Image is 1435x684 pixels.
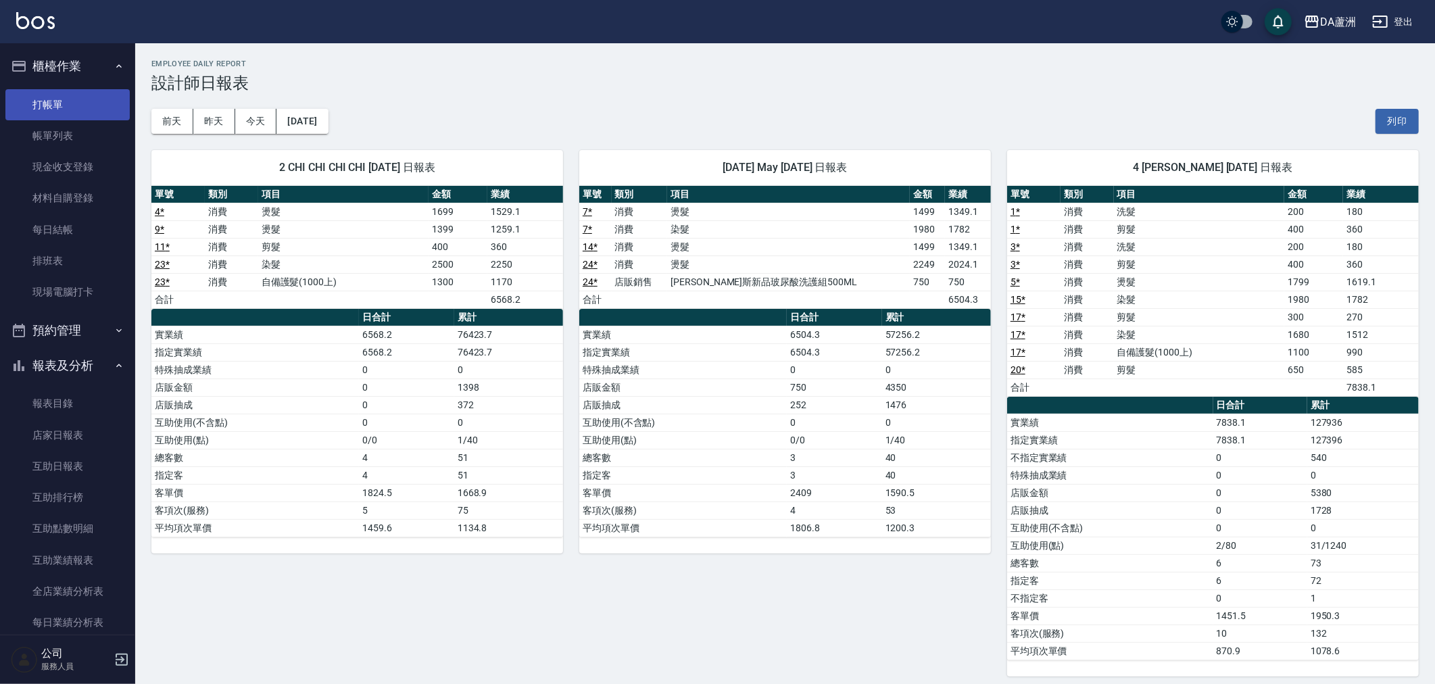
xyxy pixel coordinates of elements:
[1284,255,1343,273] td: 400
[359,326,454,343] td: 6568.2
[1061,255,1114,273] td: 消費
[151,378,359,396] td: 店販金額
[1284,326,1343,343] td: 1680
[151,449,359,466] td: 總客數
[258,255,429,273] td: 染髮
[151,59,1419,68] h2: Employee Daily Report
[5,420,130,451] a: 店家日報表
[359,502,454,519] td: 5
[359,343,454,361] td: 6568.2
[5,482,130,513] a: 互助排行榜
[787,449,881,466] td: 3
[1307,642,1419,660] td: 1078.6
[454,484,563,502] td: 1668.9
[787,343,881,361] td: 6504.3
[1007,554,1213,572] td: 總客數
[1307,466,1419,484] td: 0
[1007,589,1213,607] td: 不指定客
[205,186,258,203] th: 類別
[1307,572,1419,589] td: 72
[276,109,328,134] button: [DATE]
[151,326,359,343] td: 實業績
[1284,343,1343,361] td: 1100
[667,255,910,273] td: 燙髮
[1061,203,1114,220] td: 消費
[1307,589,1419,607] td: 1
[787,431,881,449] td: 0/0
[487,291,563,308] td: 6568.2
[1114,273,1285,291] td: 燙髮
[1061,273,1114,291] td: 消費
[787,484,881,502] td: 2409
[487,255,563,273] td: 2250
[151,396,359,414] td: 店販抽成
[429,186,487,203] th: 金額
[1213,484,1307,502] td: 0
[1284,186,1343,203] th: 金額
[1320,14,1356,30] div: DA蘆洲
[882,396,991,414] td: 1476
[945,238,991,255] td: 1349.1
[579,361,787,378] td: 特殊抽成業績
[1007,378,1061,396] td: 合計
[1061,308,1114,326] td: 消費
[1213,589,1307,607] td: 0
[787,519,881,537] td: 1806.8
[5,245,130,276] a: 排班表
[1307,625,1419,642] td: 132
[1007,484,1213,502] td: 店販金額
[579,502,787,519] td: 客項次(服務)
[1213,554,1307,572] td: 6
[5,49,130,84] button: 櫃檯作業
[454,309,563,326] th: 累計
[787,361,881,378] td: 0
[1284,273,1343,291] td: 1799
[579,186,612,203] th: 單號
[1343,326,1419,343] td: 1512
[579,484,787,502] td: 客單價
[1061,238,1114,255] td: 消費
[1007,625,1213,642] td: 客項次(服務)
[151,466,359,484] td: 指定客
[910,273,946,291] td: 750
[429,255,487,273] td: 2500
[1213,414,1307,431] td: 7838.1
[1343,361,1419,378] td: 585
[5,89,130,120] a: 打帳單
[787,466,881,484] td: 3
[359,309,454,326] th: 日合計
[1007,431,1213,449] td: 指定實業績
[1343,378,1419,396] td: 7838.1
[1298,8,1361,36] button: DA蘆洲
[151,484,359,502] td: 客單價
[454,361,563,378] td: 0
[910,203,946,220] td: 1499
[910,220,946,238] td: 1980
[359,519,454,537] td: 1459.6
[235,109,277,134] button: 今天
[359,396,454,414] td: 0
[882,484,991,502] td: 1590.5
[1114,186,1285,203] th: 項目
[1213,572,1307,589] td: 6
[787,378,881,396] td: 750
[945,186,991,203] th: 業績
[579,378,787,396] td: 店販金額
[1343,186,1419,203] th: 業績
[205,220,258,238] td: 消費
[579,186,991,309] table: a dense table
[1284,203,1343,220] td: 200
[1114,220,1285,238] td: 剪髮
[487,186,563,203] th: 業績
[787,414,881,431] td: 0
[1343,220,1419,238] td: 360
[429,273,487,291] td: 1300
[16,12,55,29] img: Logo
[612,203,668,220] td: 消費
[151,74,1419,93] h3: 設計師日報表
[1376,109,1419,134] button: 列印
[151,186,205,203] th: 單號
[454,502,563,519] td: 75
[193,109,235,134] button: 昨天
[151,343,359,361] td: 指定實業績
